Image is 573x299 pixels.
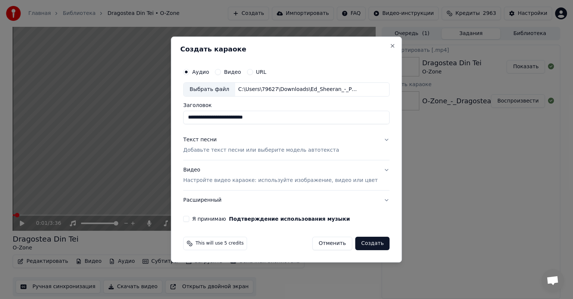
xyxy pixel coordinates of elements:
button: ВидеоНастройте видео караоке: используйте изображение, видео или цвет [183,160,389,190]
button: Отменить [312,237,352,250]
button: Создать [355,237,389,250]
div: Текст песни [183,136,217,144]
div: C:\Users\79627\Downloads\Ed_Sheeran_-_Perfect_47828368.mp3 [235,86,362,93]
p: Настройте видео караоке: используйте изображение, видео или цвет [183,177,378,184]
button: Текст песниДобавьте текст песни или выберите модель автотекста [183,130,389,160]
label: URL [256,69,266,75]
div: Видео [183,166,378,184]
div: Выбрать файл [184,83,235,96]
label: Заголовок [183,103,389,108]
button: Расширенный [183,191,389,210]
label: Видео [224,69,241,75]
h2: Создать караоке [180,46,392,53]
label: Аудио [192,69,209,75]
label: Я принимаю [192,216,350,221]
button: Я принимаю [229,216,350,221]
p: Добавьте текст песни или выберите модель автотекста [183,147,339,154]
span: This will use 5 credits [195,240,244,246]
